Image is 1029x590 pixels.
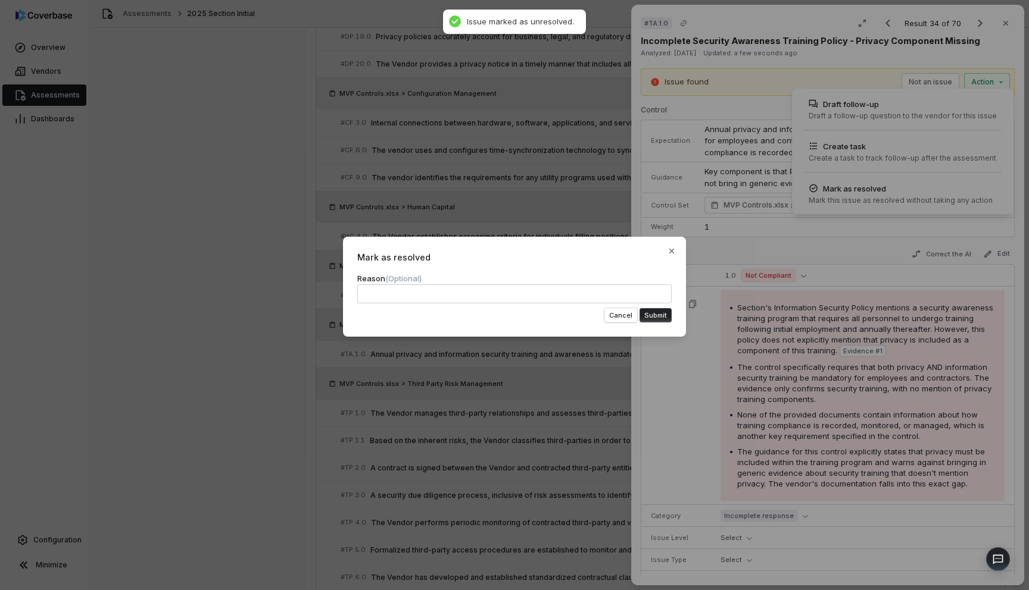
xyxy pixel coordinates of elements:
label: Reason [357,274,422,283]
button: Submit [640,308,672,322]
span: (Optional) [385,274,422,283]
button: Cancel [604,308,637,322]
div: Issue marked as unresolved. [467,17,574,27]
span: Mark as resolved [357,251,672,263]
